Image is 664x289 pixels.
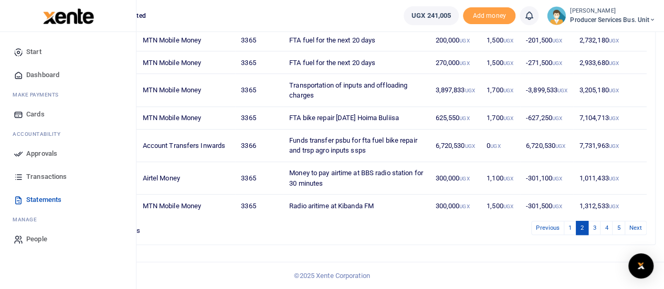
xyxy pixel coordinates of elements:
a: profile-user [PERSON_NAME] Producer Services Bus. Unit [547,6,656,25]
a: Previous [531,221,564,235]
a: 1 [564,221,576,235]
span: Transactions [26,172,67,182]
small: UGX [503,88,513,93]
a: logo-small logo-large logo-large [42,12,94,19]
td: -201,500 [520,29,574,52]
td: -271,500 [520,51,574,74]
a: Cards [8,103,128,126]
td: 7,104,713 [573,107,647,130]
a: UGX 241,005 [404,6,459,25]
small: UGX [608,176,618,181]
span: ake Payments [18,91,59,99]
a: 3 [588,221,600,235]
td: 270,000 [429,51,481,74]
span: Approvals [26,148,57,159]
small: UGX [552,176,562,181]
span: Cards [26,109,45,120]
li: Toup your wallet [463,7,515,25]
small: UGX [552,60,562,66]
small: UGX [552,38,562,44]
td: MTN Mobile Money [136,29,235,52]
small: UGX [608,38,618,44]
small: UGX [459,204,469,209]
span: UGX 241,005 [412,10,451,21]
td: Radio aritime at Kibanda FM [283,195,429,217]
span: Add money [463,7,515,25]
a: 2 [576,221,588,235]
span: People [26,234,47,244]
a: Transactions [8,165,128,188]
td: 6,720,530 [520,130,574,162]
td: 1,011,433 [573,162,647,195]
td: 3365 [235,162,283,195]
td: MTN Mobile Money [136,74,235,106]
small: UGX [557,88,567,93]
td: 3365 [235,74,283,106]
td: 1,700 [481,107,520,130]
td: 6,720,530 [429,130,481,162]
small: UGX [608,204,618,209]
td: 3365 [235,195,283,217]
a: 5 [612,221,625,235]
td: MTN Mobile Money [136,195,235,217]
small: UGX [555,143,565,149]
small: UGX [608,60,618,66]
td: -627,250 [520,107,574,130]
span: Statements [26,195,61,205]
small: UGX [503,204,513,209]
a: Start [8,40,128,63]
td: 1,500 [481,29,520,52]
td: 3365 [235,29,283,52]
small: UGX [459,38,469,44]
td: 2,933,680 [573,51,647,74]
div: Open Intercom Messenger [628,253,654,279]
a: 4 [600,221,613,235]
a: Dashboard [8,63,128,87]
td: -301,500 [520,195,574,217]
td: MTN Mobile Money [136,107,235,130]
img: logo-large [43,8,94,24]
small: UGX [503,115,513,121]
td: FTA bike repair [DATE] Hoima Buliisa [283,107,429,130]
a: Statements [8,188,128,211]
small: UGX [459,176,469,181]
a: Add money [463,11,515,19]
a: People [8,228,128,251]
td: 1,700 [481,74,520,106]
td: 200,000 [429,29,481,52]
span: Dashboard [26,70,59,80]
li: Wallet ballance [399,6,463,25]
td: Funds transfer psbu for fta fuel bike repair and trsp agro inputs ssps [283,130,429,162]
td: 3,897,833 [429,74,481,106]
small: UGX [459,60,469,66]
td: 3365 [235,107,283,130]
td: -3,899,533 [520,74,574,106]
td: 300,000 [429,195,481,217]
span: Producer Services Bus. Unit [570,15,656,25]
div: Showing 11 to 20 of 44 entries [49,220,294,236]
small: UGX [503,176,513,181]
td: 1,312,533 [573,195,647,217]
span: Start [26,47,41,57]
img: profile-user [547,6,566,25]
a: Next [625,221,647,235]
td: 300,000 [429,162,481,195]
td: -301,100 [520,162,574,195]
td: 7,731,963 [573,130,647,162]
li: Ac [8,126,128,142]
small: UGX [503,38,513,44]
small: UGX [459,115,469,121]
td: 3366 [235,130,283,162]
td: 1,500 [481,195,520,217]
small: UGX [490,143,500,149]
small: UGX [552,115,562,121]
td: Transportation of inputs and offloading charges [283,74,429,106]
small: UGX [608,115,618,121]
small: UGX [608,143,618,149]
td: 0 [481,130,520,162]
td: FTA fuel for the next 20 days [283,51,429,74]
a: Approvals [8,142,128,165]
td: 625,550 [429,107,481,130]
small: UGX [503,60,513,66]
small: UGX [552,204,562,209]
